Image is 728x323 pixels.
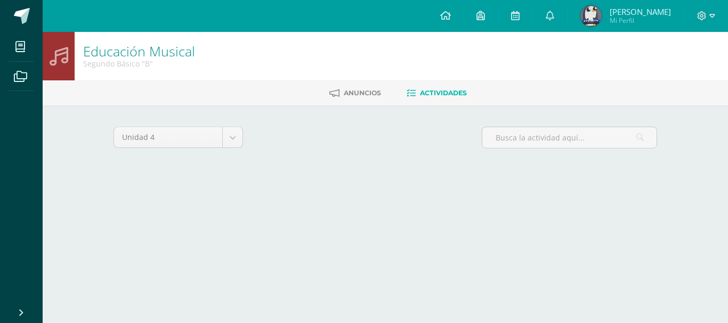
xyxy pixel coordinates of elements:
span: Mi Perfil [610,16,671,25]
span: [PERSON_NAME] [610,6,671,17]
input: Busca la actividad aquí... [482,127,657,148]
a: Unidad 4 [114,127,242,147]
span: Anuncios [344,89,381,97]
a: Educación Musical [83,42,195,60]
h1: Educación Musical [83,44,195,59]
a: Actividades [407,85,467,102]
span: Unidad 4 [122,127,214,147]
div: Segundo Básico 'B' [83,59,195,69]
span: Actividades [420,89,467,97]
img: 4f25c287ea62b23c3801fb3e955ce773.png [580,5,602,27]
a: Anuncios [329,85,381,102]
